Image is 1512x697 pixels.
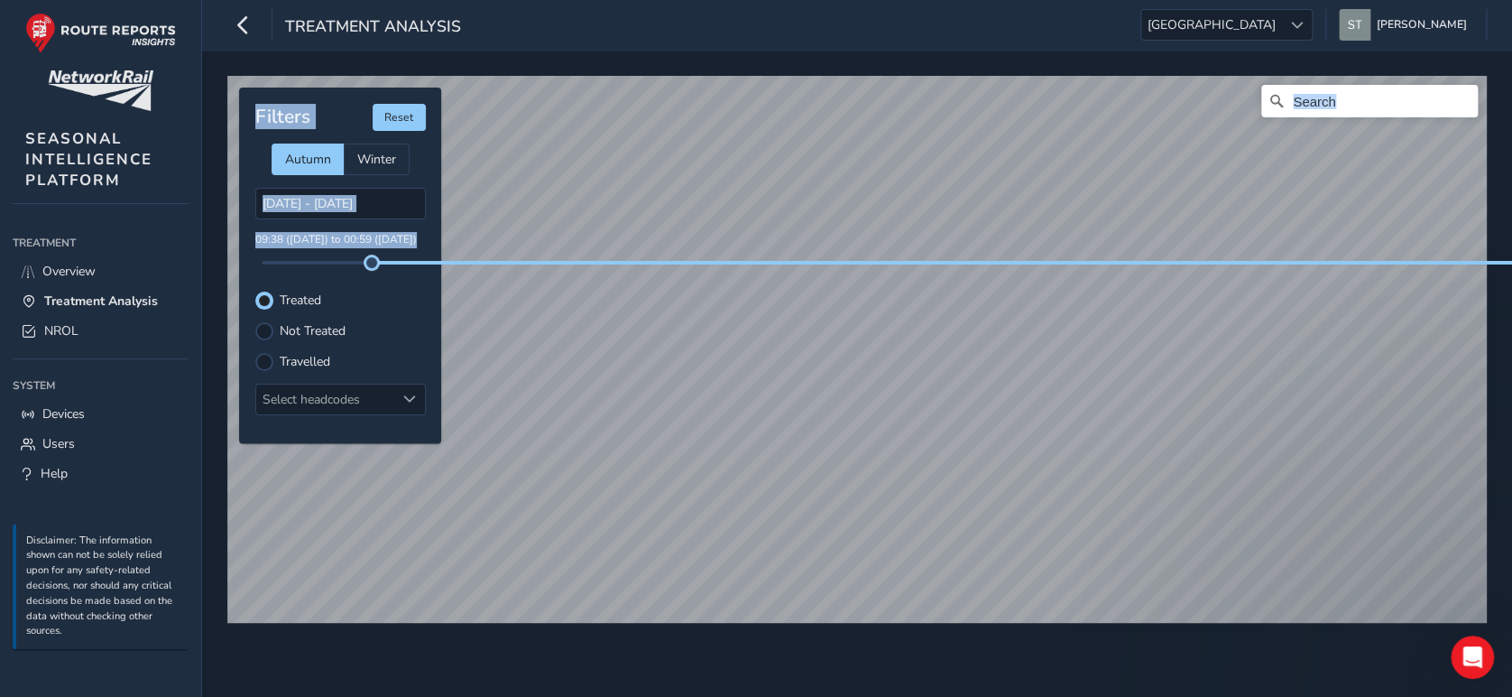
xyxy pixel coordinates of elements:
[25,128,152,191] span: SEASONAL INTELLIGENCE PLATFORM
[42,263,96,280] span: Overview
[44,293,158,310] span: Treatment Analysis
[280,325,346,338] label: Not Treated
[1339,9,1370,41] img: diamond-layout
[1141,10,1282,40] span: [GEOGRAPHIC_DATA]
[255,232,426,248] p: 09:38 ([DATE]) to 00:59 ([DATE])
[41,465,68,482] span: Help
[25,13,176,53] img: rr logo
[1339,9,1473,41] button: [PERSON_NAME]
[357,151,396,168] span: Winter
[227,76,1487,641] canvas: Map
[280,356,330,368] label: Travelled
[26,534,180,640] p: Disclaimer: The information shown can not be solely relied upon for any safety-related decisions,...
[285,151,331,168] span: Autumn
[13,459,189,488] a: Help
[13,229,189,256] div: Treatment
[344,144,410,175] div: Winter
[1377,9,1467,41] span: [PERSON_NAME]
[13,372,189,399] div: System
[13,286,189,316] a: Treatment Analysis
[1451,636,1494,679] iframe: Intercom live chat
[13,316,189,346] a: NROL
[256,385,395,414] div: Select headcodes
[280,294,321,307] label: Treated
[13,256,189,286] a: Overview
[44,322,78,339] span: NROL
[13,399,189,429] a: Devices
[373,104,426,131] button: Reset
[255,106,310,128] h4: Filters
[42,405,85,423] span: Devices
[285,15,461,41] span: Treatment Analysis
[272,144,344,175] div: Autumn
[1261,85,1478,117] input: Search
[13,429,189,459] a: Users
[48,70,153,111] img: customer logo
[42,435,75,452] span: Users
